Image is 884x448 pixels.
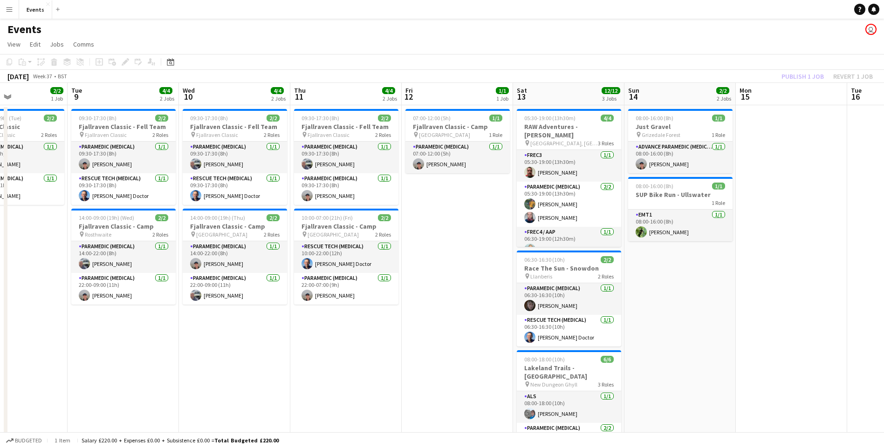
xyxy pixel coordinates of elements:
a: Jobs [46,38,68,50]
div: Salary £220.00 + Expenses £0.00 + Subsistence £0.00 = [82,437,279,444]
div: [DATE] [7,72,29,81]
h1: Events [7,22,41,36]
div: BST [58,73,67,80]
a: Comms [69,38,98,50]
button: Budgeted [5,435,43,446]
span: 1 item [51,437,74,444]
span: Budgeted [15,437,42,444]
a: Edit [26,38,44,50]
span: Total Budgeted £220.00 [214,437,279,444]
a: View [4,38,24,50]
span: Jobs [50,40,64,48]
span: View [7,40,21,48]
span: Comms [73,40,94,48]
app-user-avatar: Paul Wilmore [865,24,877,35]
button: Events [19,0,52,19]
span: Edit [30,40,41,48]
